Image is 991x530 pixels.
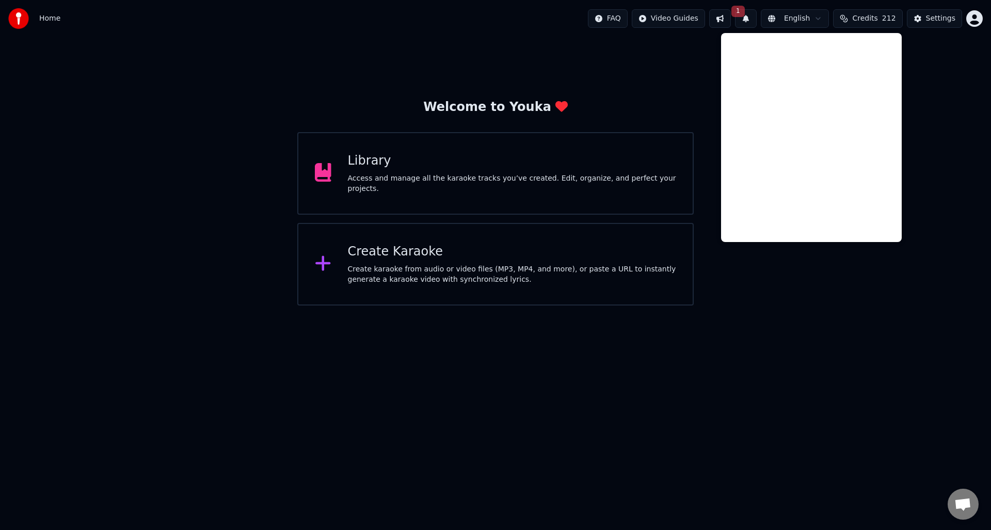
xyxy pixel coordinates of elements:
button: FAQ [588,9,628,28]
button: Credits212 [833,9,902,28]
button: Video Guides [632,9,705,28]
div: Create karaoke from audio or video files (MP3, MP4, and more), or paste a URL to instantly genera... [348,264,677,285]
span: 212 [882,13,896,24]
img: youka [8,8,29,29]
span: Home [39,13,60,24]
div: Welcome to Youka [423,99,568,116]
nav: breadcrumb [39,13,60,24]
div: Settings [926,13,955,24]
button: 1 [735,9,757,28]
button: Settings [907,9,962,28]
div: Library [348,153,677,169]
a: Open chat [948,489,979,520]
span: 1 [731,6,745,17]
div: Access and manage all the karaoke tracks you’ve created. Edit, organize, and perfect your projects. [348,173,677,194]
div: Create Karaoke [348,244,677,260]
span: Credits [852,13,877,24]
